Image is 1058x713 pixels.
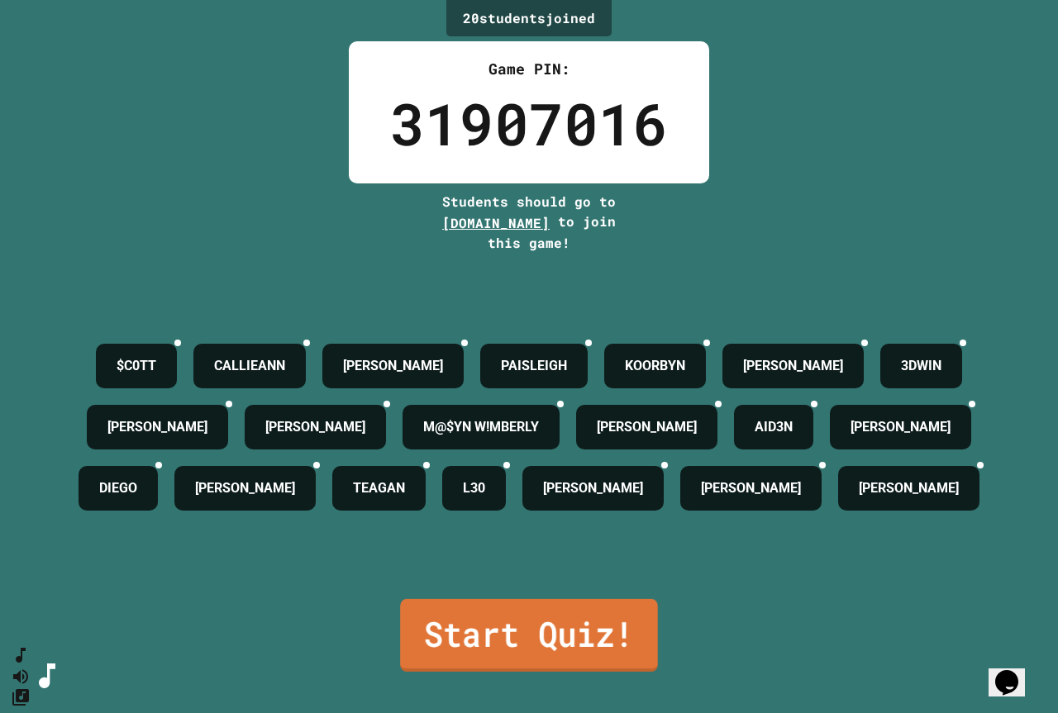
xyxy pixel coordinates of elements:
[423,417,539,437] h4: M@$YN W!MBERLY
[543,478,643,498] h4: [PERSON_NAME]
[859,478,959,498] h4: [PERSON_NAME]
[426,192,632,253] div: Students should go to to join this game!
[755,417,793,437] h4: AID3N
[463,478,485,498] h4: L30
[390,58,668,80] div: Game PIN:
[701,478,801,498] h4: [PERSON_NAME]
[501,356,567,376] h4: PAISLEIGH
[11,687,31,707] button: Change Music
[743,356,843,376] h4: [PERSON_NAME]
[11,645,31,666] button: SpeedDial basic example
[390,80,668,167] div: 31907016
[597,417,697,437] h4: [PERSON_NAME]
[343,356,443,376] h4: [PERSON_NAME]
[117,356,156,376] h4: $C0TT
[11,666,31,687] button: Mute music
[625,356,685,376] h4: KOORBYN
[107,417,207,437] h4: [PERSON_NAME]
[99,478,137,498] h4: DIEGO
[195,478,295,498] h4: [PERSON_NAME]
[851,417,951,437] h4: [PERSON_NAME]
[265,417,365,437] h4: [PERSON_NAME]
[989,647,1041,696] iframe: chat widget
[442,214,550,231] span: [DOMAIN_NAME]
[901,356,941,376] h4: 3DWIN
[353,478,405,498] h4: TEAGAN
[400,599,658,672] a: Start Quiz!
[214,356,285,376] h4: CALLIEANN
